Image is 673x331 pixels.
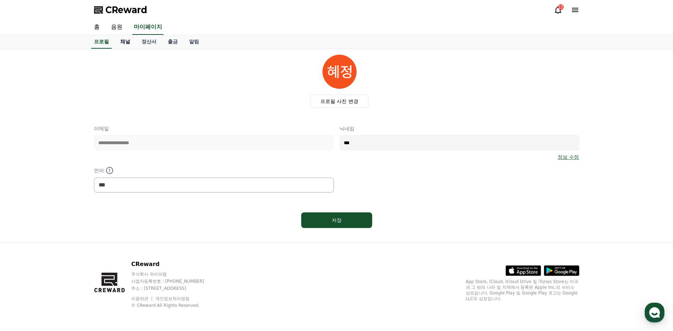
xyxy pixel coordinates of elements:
[88,20,105,35] a: 홈
[554,6,562,14] a: 22
[183,35,205,49] a: 알림
[132,20,164,35] a: 마이페이지
[466,279,579,302] p: App Store, iCloud, iCloud Drive 및 iTunes Store는 미국과 그 밖의 나라 및 지역에서 등록된 Apple Inc.의 서비스 상표입니다. Goo...
[301,212,372,228] button: 저장
[310,94,369,108] label: 프로필 사진 변경
[92,225,136,243] a: 설정
[94,166,334,175] p: 언어
[110,236,118,242] span: 설정
[2,225,47,243] a: 홈
[162,35,183,49] a: 출금
[131,278,218,284] p: 사업자등록번호 : [PHONE_NUMBER]
[115,35,136,49] a: 채널
[136,35,162,49] a: 정산서
[131,296,154,301] a: 이용약관
[105,4,147,16] span: CReward
[558,4,564,10] div: 22
[131,271,218,277] p: 주식회사 와이피랩
[131,286,218,291] p: 주소 : [STREET_ADDRESS]
[131,303,218,308] p: © CReward All Rights Reserved.
[155,296,189,301] a: 개인정보처리방침
[322,55,357,89] img: profile_image
[340,125,579,132] p: 닉네임
[22,236,27,242] span: 홈
[315,217,358,224] div: 저장
[91,35,112,49] a: 프로필
[47,225,92,243] a: 대화
[131,260,218,268] p: CReward
[94,4,147,16] a: CReward
[94,125,334,132] p: 이메일
[105,20,128,35] a: 음원
[65,236,73,242] span: 대화
[558,153,579,161] a: 정보 수정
